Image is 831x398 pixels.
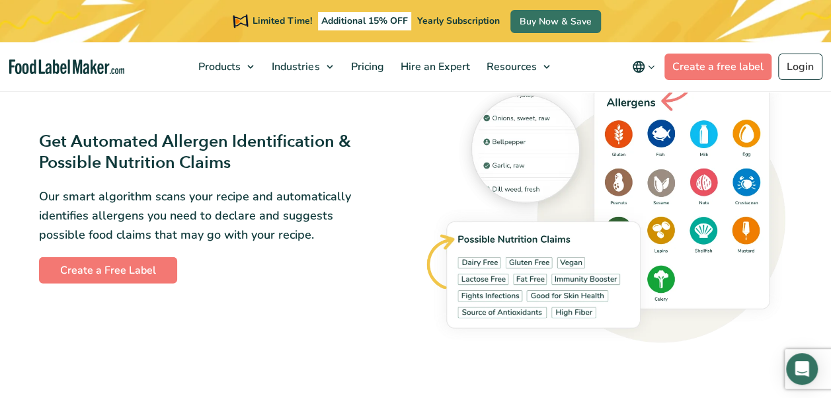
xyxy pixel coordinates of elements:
a: Industries [264,42,339,91]
a: Products [190,42,260,91]
span: Hire an Expert [396,60,471,74]
a: Login [778,54,822,80]
a: Resources [478,42,556,91]
span: Limited Time! [253,15,312,27]
a: Pricing [342,42,389,91]
div: Open Intercom Messenger [786,353,818,385]
span: Industries [268,60,321,74]
span: Pricing [346,60,385,74]
a: Create a free label [664,54,772,80]
span: Additional 15% OFF [318,12,411,30]
span: Resources [482,60,537,74]
a: Buy Now & Save [510,10,601,33]
span: Products [194,60,242,74]
p: Our smart algorithm scans your recipe and automatically identifies allergens you need to declare ... [39,187,366,244]
a: Create a Free Label [39,257,177,284]
h3: Get Automated Allergen Identification & Possible Nutrition Claims [39,131,366,174]
a: Hire an Expert [392,42,475,91]
span: Yearly Subscription [417,15,500,27]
